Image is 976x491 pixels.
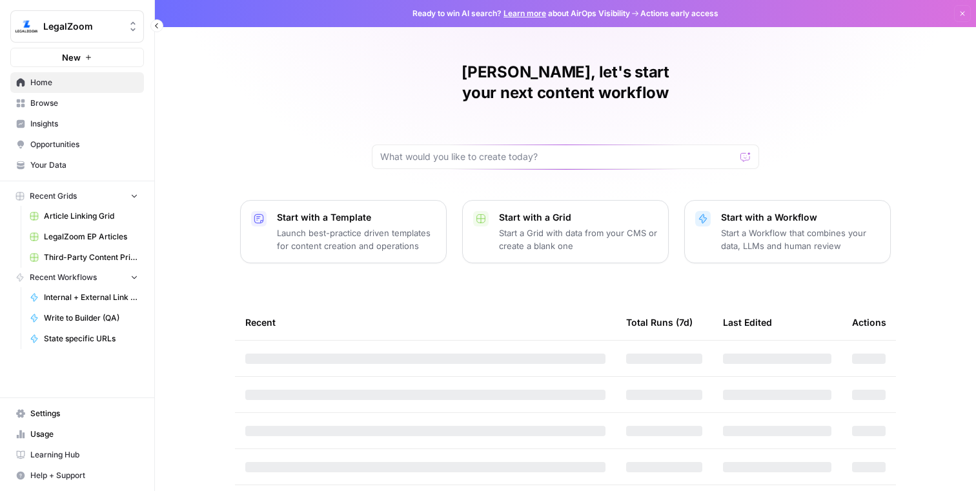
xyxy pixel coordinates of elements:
[30,428,138,440] span: Usage
[245,305,605,340] div: Recent
[43,20,121,33] span: LegalZoom
[10,445,144,465] a: Learning Hub
[10,134,144,155] a: Opportunities
[10,403,144,424] a: Settings
[44,210,138,222] span: Article Linking Grid
[24,226,144,247] a: LegalZoom EP Articles
[503,8,546,18] a: Learn more
[30,139,138,150] span: Opportunities
[640,8,718,19] span: Actions early access
[10,93,144,114] a: Browse
[62,51,81,64] span: New
[10,48,144,67] button: New
[10,72,144,93] a: Home
[721,226,880,252] p: Start a Workflow that combines your data, LLMs and human review
[44,333,138,345] span: State specific URLs
[30,190,77,202] span: Recent Grids
[412,8,630,19] span: Ready to win AI search? about AirOps Visibility
[499,211,658,224] p: Start with a Grid
[44,252,138,263] span: Third-Party Content Prioritization
[30,470,138,481] span: Help + Support
[30,97,138,109] span: Browse
[277,211,436,224] p: Start with a Template
[24,328,144,349] a: State specific URLs
[372,62,759,103] h1: [PERSON_NAME], let's start your next content workflow
[277,226,436,252] p: Launch best-practice driven templates for content creation and operations
[30,272,97,283] span: Recent Workflows
[15,15,38,38] img: LegalZoom Logo
[10,465,144,486] button: Help + Support
[24,247,144,268] a: Third-Party Content Prioritization
[24,308,144,328] a: Write to Builder (QA)
[30,77,138,88] span: Home
[10,186,144,206] button: Recent Grids
[462,200,669,263] button: Start with a GridStart a Grid with data from your CMS or create a blank one
[852,305,886,340] div: Actions
[10,114,144,134] a: Insights
[240,200,447,263] button: Start with a TemplateLaunch best-practice driven templates for content creation and operations
[499,226,658,252] p: Start a Grid with data from your CMS or create a blank one
[684,200,891,263] button: Start with a WorkflowStart a Workflow that combines your data, LLMs and human review
[44,312,138,324] span: Write to Builder (QA)
[10,424,144,445] a: Usage
[723,305,772,340] div: Last Edited
[10,10,144,43] button: Workspace: LegalZoom
[380,150,735,163] input: What would you like to create today?
[30,449,138,461] span: Learning Hub
[30,408,138,419] span: Settings
[44,292,138,303] span: Internal + External Link Addition
[44,231,138,243] span: LegalZoom EP Articles
[10,155,144,175] a: Your Data
[10,268,144,287] button: Recent Workflows
[24,206,144,226] a: Article Linking Grid
[721,211,880,224] p: Start with a Workflow
[626,305,693,340] div: Total Runs (7d)
[24,287,144,308] a: Internal + External Link Addition
[30,159,138,171] span: Your Data
[30,118,138,130] span: Insights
